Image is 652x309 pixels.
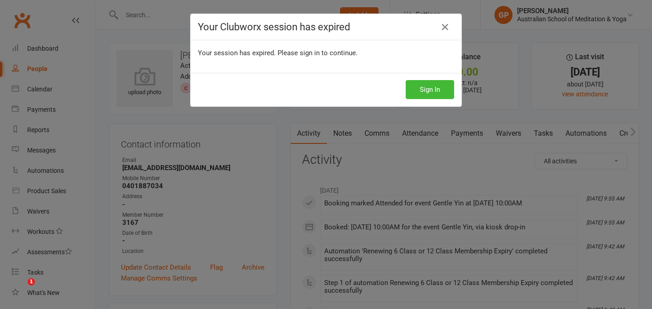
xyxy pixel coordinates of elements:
a: Close [438,20,452,34]
button: Sign In [406,80,454,99]
span: Your session has expired. Please sign in to continue. [198,49,358,57]
iframe: Intercom live chat [9,278,31,300]
span: 1 [28,278,35,285]
h4: Your Clubworx session has expired [198,21,454,33]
